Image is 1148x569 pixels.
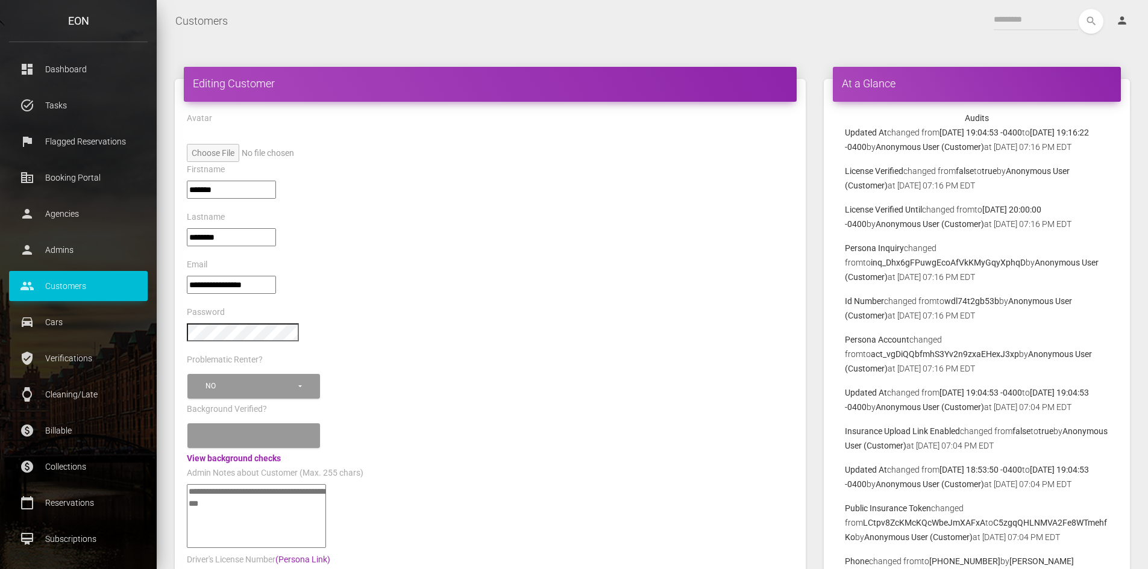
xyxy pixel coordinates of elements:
[187,211,225,223] label: Lastname
[845,166,903,176] b: License Verified
[929,556,1000,566] b: [PHONE_NUMBER]
[187,554,330,566] label: Driver's License Number
[18,205,139,223] p: Agencies
[876,219,984,229] b: Anonymous User (Customer)
[205,431,296,441] div: Please select
[9,379,148,409] a: watch Cleaning/Late
[842,76,1112,91] h4: At a Glance
[944,296,999,306] b: wdl74t2gb53b
[845,128,887,137] b: Updated At
[845,424,1109,453] p: changed from to by at [DATE] 07:04 PM EDT
[845,465,887,474] b: Updated At
[871,258,1026,267] b: inq_Dhx6gFPuwgEcoAfVkKMyGqyXphqD
[9,271,148,301] a: people Customers
[187,259,207,271] label: Email
[871,349,1019,359] b: act_vgDiQQbfmhS3Yv2n9zxaEHexJ3xp
[9,54,148,84] a: dashboard Dashboard
[205,381,296,391] div: No
[845,388,887,397] b: Updated At
[187,453,281,463] a: View background checks
[18,60,139,78] p: Dashboard
[939,128,1022,137] b: [DATE] 19:04:53 -0400
[18,96,139,114] p: Tasks
[845,335,909,344] b: Persona Account
[845,332,1109,376] p: changed from to by at [DATE] 07:16 PM EDT
[863,518,985,527] b: LCtpv8ZcKMcKQcWbeJmXAFxA
[18,277,139,295] p: Customers
[187,354,263,366] label: Problematic Renter?
[187,467,363,479] label: Admin Notes about Customer (Max. 255 chars)
[18,241,139,259] p: Admins
[9,126,148,157] a: flag Flagged Reservations
[845,243,904,253] b: Persona Inquiry
[939,465,1022,474] b: [DATE] 18:53:50 -0400
[1079,9,1103,34] button: search
[175,6,228,36] a: Customers
[18,169,139,187] p: Booking Portal
[187,423,320,448] button: Please select
[187,113,212,125] label: Avatar
[9,452,148,482] a: paid Collections
[845,294,1109,323] p: changed from to by at [DATE] 07:16 PM EDT
[187,164,225,176] label: Firstname
[876,479,984,489] b: Anonymous User (Customer)
[845,503,931,513] b: Public Insurance Token
[9,90,148,120] a: task_alt Tasks
[864,532,973,542] b: Anonymous User (Customer)
[18,313,139,331] p: Cars
[956,166,974,176] b: false
[965,113,989,123] strong: Audits
[9,163,148,193] a: corporate_fare Booking Portal
[939,388,1022,397] b: [DATE] 19:04:53 -0400
[193,76,788,91] h4: Editing Customer
[1107,9,1139,33] a: person
[18,132,139,151] p: Flagged Reservations
[9,415,148,446] a: paid Billable
[845,556,869,566] b: Phone
[876,142,984,152] b: Anonymous User (Customer)
[845,202,1109,231] p: changed from to by at [DATE] 07:16 PM EDT
[9,235,148,265] a: person Admins
[845,385,1109,414] p: changed from to by at [DATE] 07:04 PM EDT
[1116,14,1128,26] i: person
[18,385,139,403] p: Cleaning/Late
[18,421,139,440] p: Billable
[845,164,1109,193] p: changed from to by at [DATE] 07:16 PM EDT
[9,488,148,518] a: calendar_today Reservations
[845,501,1109,544] p: changed from to by at [DATE] 07:04 PM EDT
[9,343,148,373] a: verified_user Verifications
[187,306,225,319] label: Password
[187,374,320,399] button: No
[18,349,139,367] p: Verifications
[1012,426,1030,436] b: false
[845,426,960,436] b: Insurance Upload Link Enabled
[9,524,148,554] a: card_membership Subscriptions
[18,530,139,548] p: Subscriptions
[1038,426,1053,436] b: true
[845,241,1109,284] p: changed from to by at [DATE] 07:16 PM EDT
[9,199,148,229] a: person Agencies
[9,307,148,337] a: drive_eta Cars
[845,462,1109,491] p: changed from to by at [DATE] 07:04 PM EDT
[845,296,884,306] b: Id Number
[275,555,330,564] a: (Persona Link)
[18,458,139,476] p: Collections
[845,125,1109,154] p: changed from to by at [DATE] 07:16 PM EDT
[18,494,139,512] p: Reservations
[845,205,922,214] b: License Verified Until
[876,402,984,412] b: Anonymous User (Customer)
[187,403,267,415] label: Background Verified?
[982,166,997,176] b: true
